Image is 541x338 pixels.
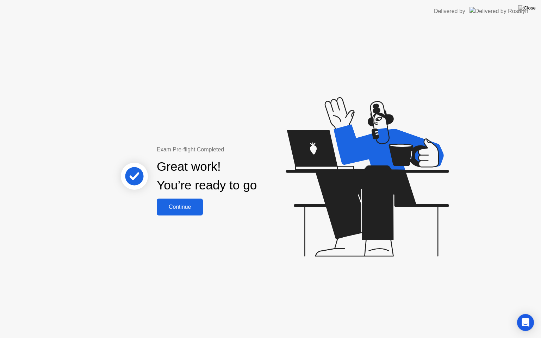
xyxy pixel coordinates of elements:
[157,145,302,154] div: Exam Pre-flight Completed
[470,7,528,15] img: Delivered by Rosalyn
[518,5,536,11] img: Close
[517,314,534,331] div: Open Intercom Messenger
[157,199,203,215] button: Continue
[159,204,201,210] div: Continue
[434,7,465,15] div: Delivered by
[157,157,257,195] div: Great work! You’re ready to go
